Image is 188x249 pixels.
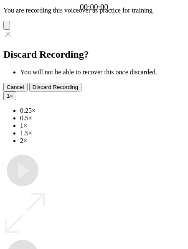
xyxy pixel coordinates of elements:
span: 1 [7,93,10,99]
button: Cancel [3,83,28,91]
p: You are recording this voiceover as practice for training [3,7,185,14]
a: 00:00:00 [80,3,108,12]
li: 2× [20,137,185,145]
h2: Discard Recording? [3,49,185,60]
li: 1.5× [20,130,185,137]
li: 0.25× [20,107,185,114]
li: 1× [20,122,185,130]
li: You will not be able to recover this once discarded. [20,69,185,76]
button: Discard Recording [29,83,82,91]
button: 1× [3,91,16,100]
li: 0.5× [20,114,185,122]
